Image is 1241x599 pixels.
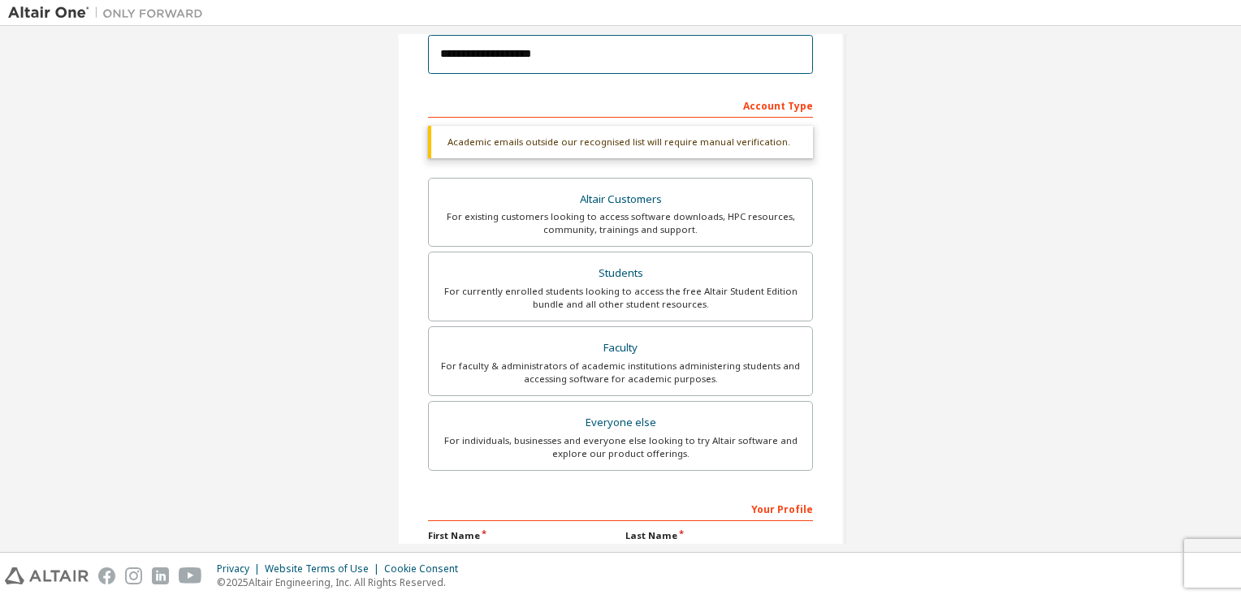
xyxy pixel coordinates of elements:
[265,562,384,575] div: Website Terms of Use
[439,188,802,211] div: Altair Customers
[439,262,802,285] div: Students
[428,126,813,158] div: Academic emails outside our recognised list will require manual verification.
[439,285,802,311] div: For currently enrolled students looking to access the free Altair Student Edition bundle and all ...
[179,567,202,584] img: youtube.svg
[217,562,265,575] div: Privacy
[384,562,468,575] div: Cookie Consent
[439,434,802,460] div: For individuals, businesses and everyone else looking to try Altair software and explore our prod...
[439,412,802,434] div: Everyone else
[428,92,813,118] div: Account Type
[439,337,802,360] div: Faculty
[98,567,115,584] img: facebook.svg
[125,567,142,584] img: instagram.svg
[439,210,802,236] div: For existing customers looking to access software downloads, HPC resources, community, trainings ...
[217,575,468,589] p: © 2025 Altair Engineering, Inc. All Rights Reserved.
[5,567,89,584] img: altair_logo.svg
[428,529,616,542] label: First Name
[152,567,169,584] img: linkedin.svg
[625,529,813,542] label: Last Name
[8,5,211,21] img: Altair One
[428,495,813,521] div: Your Profile
[439,360,802,386] div: For faculty & administrators of academic institutions administering students and accessing softwa...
